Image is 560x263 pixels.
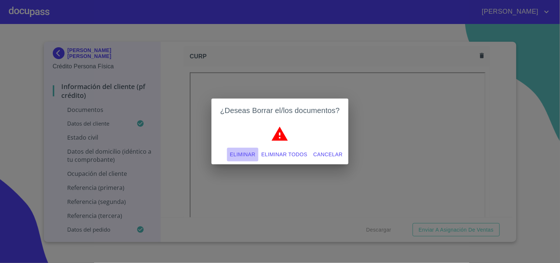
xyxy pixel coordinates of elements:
button: Eliminar [227,148,258,161]
button: Cancelar [310,148,346,161]
span: Cancelar [313,150,343,159]
span: Eliminar todos [261,150,308,159]
h2: ¿Deseas Borrar el/los documentos? [220,105,340,116]
span: Eliminar [230,150,255,159]
button: Eliminar todos [258,148,310,161]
